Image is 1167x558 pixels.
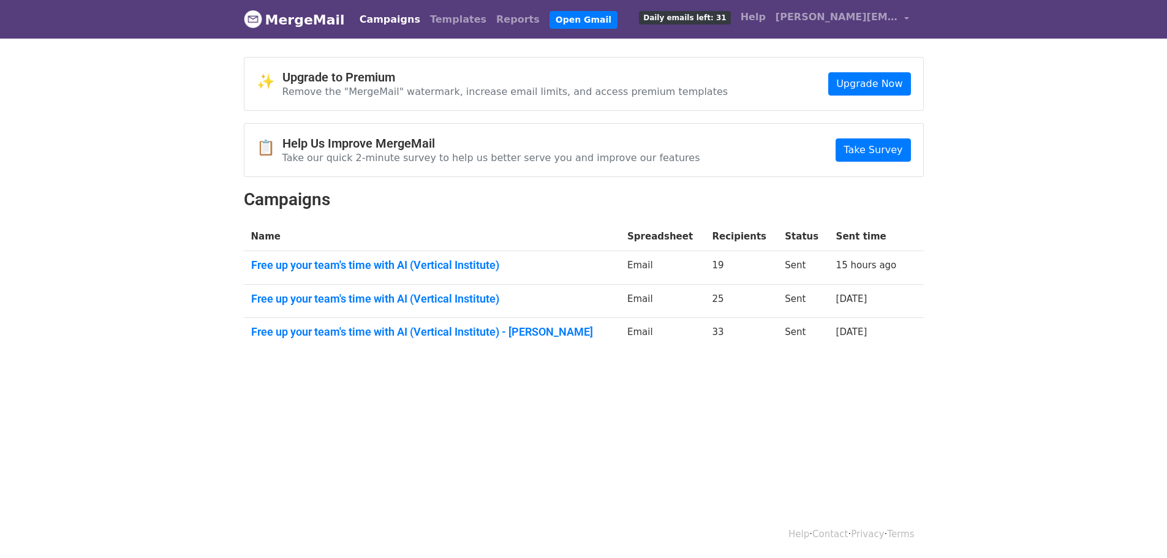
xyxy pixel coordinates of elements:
[251,292,613,306] a: Free up your team's time with AI (Vertical Institute)
[251,258,613,272] a: Free up your team's time with AI (Vertical Institute)
[251,325,613,339] a: Free up your team's time with AI (Vertical Institute) - [PERSON_NAME]
[777,318,828,351] td: Sent
[788,529,809,540] a: Help
[704,284,777,318] td: 25
[282,70,728,85] h4: Upgrade to Premium
[777,251,828,285] td: Sent
[836,138,910,162] a: Take Survey
[491,7,545,32] a: Reports
[620,251,704,285] td: Email
[836,260,897,271] a: 15 hours ago
[244,222,621,251] th: Name
[887,529,914,540] a: Terms
[704,318,777,351] td: 33
[828,72,910,96] a: Upgrade Now
[355,7,425,32] a: Campaigns
[257,139,282,157] span: 📋
[704,222,777,251] th: Recipients
[620,222,704,251] th: Spreadsheet
[620,284,704,318] td: Email
[639,11,730,25] span: Daily emails left: 31
[851,529,884,540] a: Privacy
[257,73,282,91] span: ✨
[244,7,345,32] a: MergeMail
[704,251,777,285] td: 19
[244,189,924,210] h2: Campaigns
[771,5,914,34] a: [PERSON_NAME][EMAIL_ADDRESS][DOMAIN_NAME]
[736,5,771,29] a: Help
[836,326,867,337] a: [DATE]
[620,318,704,351] td: Email
[282,136,700,151] h4: Help Us Improve MergeMail
[829,222,908,251] th: Sent time
[425,7,491,32] a: Templates
[244,10,262,28] img: MergeMail logo
[634,5,735,29] a: Daily emails left: 31
[282,151,700,164] p: Take our quick 2-minute survey to help us better serve you and improve our features
[812,529,848,540] a: Contact
[776,10,898,25] span: [PERSON_NAME][EMAIL_ADDRESS][DOMAIN_NAME]
[282,85,728,98] p: Remove the "MergeMail" watermark, increase email limits, and access premium templates
[836,293,867,304] a: [DATE]
[550,11,617,29] a: Open Gmail
[777,284,828,318] td: Sent
[777,222,828,251] th: Status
